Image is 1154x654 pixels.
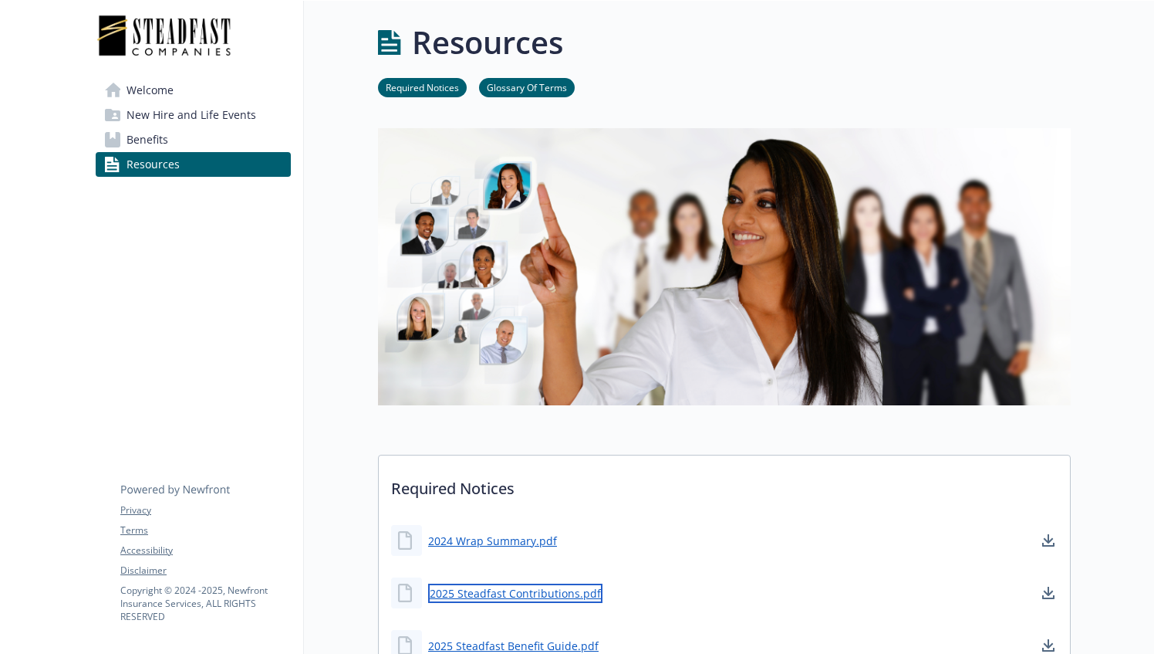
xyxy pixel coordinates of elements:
[96,152,291,177] a: Resources
[378,80,467,94] a: Required Notices
[127,152,180,177] span: Resources
[412,19,563,66] h1: Resources
[120,503,290,517] a: Privacy
[120,524,290,537] a: Terms
[127,78,174,103] span: Welcome
[96,127,291,152] a: Benefits
[428,584,602,603] a: 2025 Steadfast Contributions.pdf
[96,78,291,103] a: Welcome
[428,638,599,654] a: 2025 Steadfast Benefit Guide.pdf
[120,544,290,557] a: Accessibility
[378,128,1071,405] img: resources page banner
[479,80,575,94] a: Glossary Of Terms
[428,533,557,549] a: 2024 Wrap Summary.pdf
[96,103,291,127] a: New Hire and Life Events
[127,103,256,127] span: New Hire and Life Events
[127,127,168,152] span: Benefits
[1039,584,1058,602] a: download document
[120,564,290,578] a: Disclaimer
[1039,531,1058,550] a: download document
[379,456,1070,513] p: Required Notices
[120,584,290,623] p: Copyright © 2024 - 2025 , Newfront Insurance Services, ALL RIGHTS RESERVED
